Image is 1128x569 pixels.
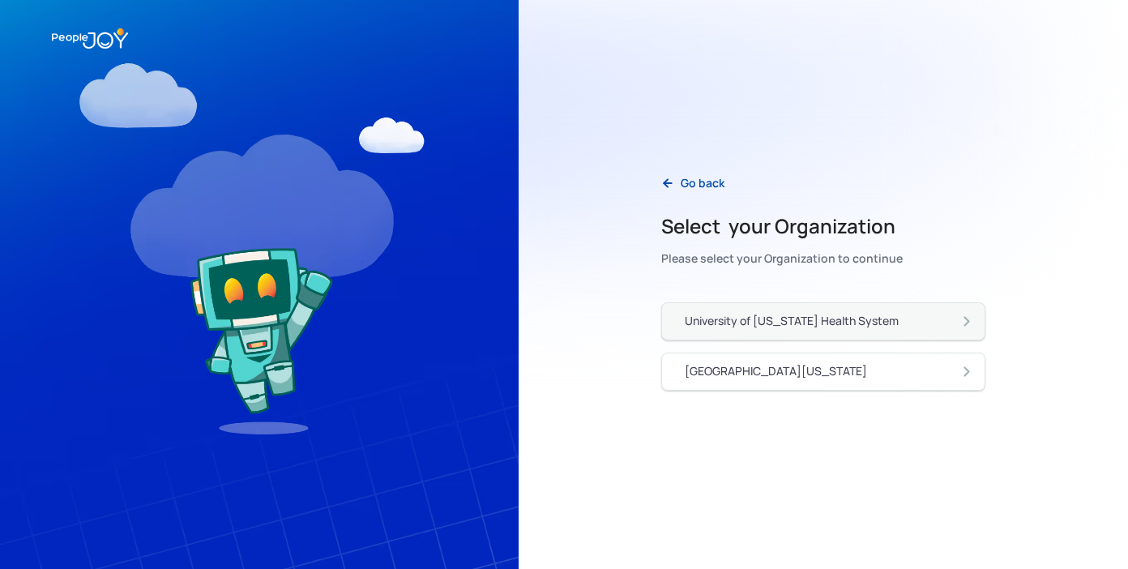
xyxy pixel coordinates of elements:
a: Go back [648,167,737,200]
a: [GEOGRAPHIC_DATA][US_STATE] [661,353,985,391]
div: [GEOGRAPHIC_DATA][US_STATE] [685,363,867,379]
h2: Select your Organization [661,213,903,239]
div: Go back [681,175,724,191]
a: University of [US_STATE] Health System [661,302,985,340]
div: University of [US_STATE] Health System [685,313,899,329]
div: Please select your Organization to continue [661,247,903,270]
